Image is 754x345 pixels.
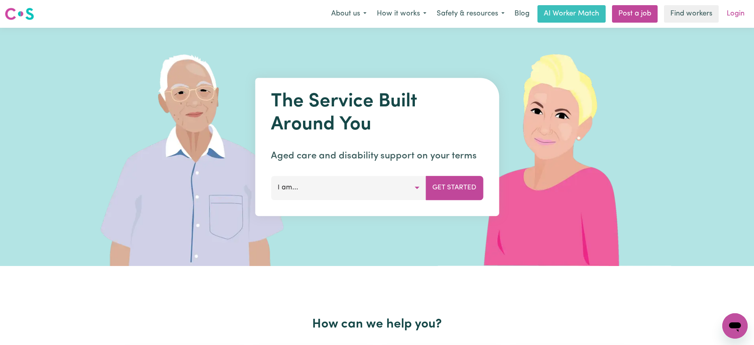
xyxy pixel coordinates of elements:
button: Get Started [426,176,483,200]
button: I am... [271,176,426,200]
a: Find workers [664,5,719,23]
h2: How can we help you? [120,317,634,332]
a: Login [722,5,749,23]
img: Careseekers logo [5,7,34,21]
p: Aged care and disability support on your terms [271,149,483,163]
h1: The Service Built Around You [271,91,483,136]
iframe: Button to launch messaging window [722,313,748,339]
a: AI Worker Match [537,5,606,23]
a: Careseekers logo [5,5,34,23]
button: About us [326,6,372,22]
a: Post a job [612,5,658,23]
a: Blog [510,5,534,23]
button: How it works [372,6,432,22]
button: Safety & resources [432,6,510,22]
